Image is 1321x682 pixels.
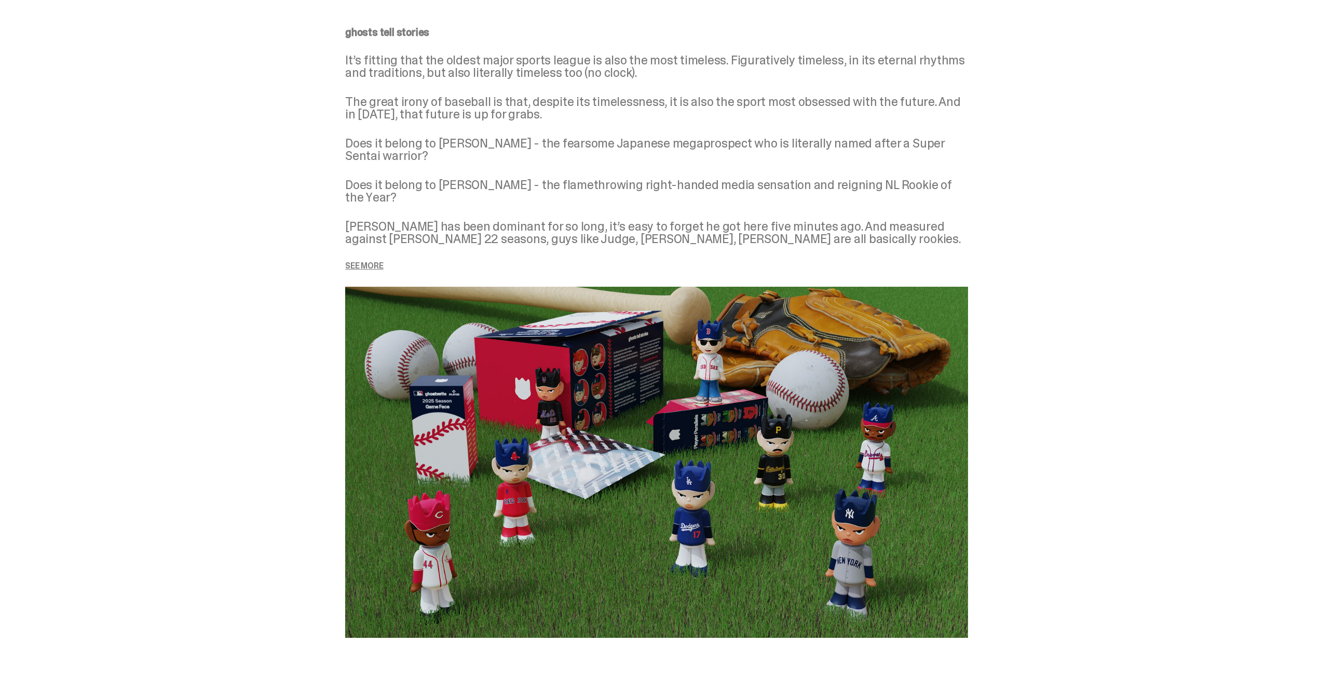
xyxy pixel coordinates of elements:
img: ghost story image [345,287,968,638]
p: The great irony of baseball is that, despite its timelessness, it is also the sport most obsessed... [345,96,968,121]
p: It’s fitting that the oldest major sports league is also the most timeless. Figuratively timeless... [345,54,968,79]
p: ghosts tell stories [345,27,968,37]
p: See more [345,262,968,270]
p: Does it belong to [PERSON_NAME] - the flamethrowing right-handed media sensation and reigning NL ... [345,179,968,204]
p: Does it belong to [PERSON_NAME] - the fearsome Japanese megaprospect who is literally named after... [345,137,968,162]
p: [PERSON_NAME] has been dominant for so long, it’s easy to forget he got here five minutes ago. An... [345,220,968,245]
